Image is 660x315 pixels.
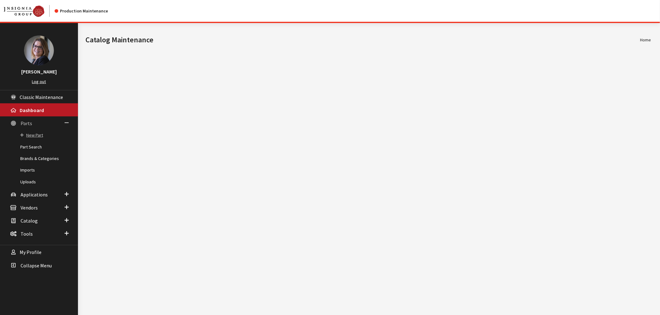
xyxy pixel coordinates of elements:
span: Collapse Menu [21,262,52,269]
span: Catalog [21,218,38,224]
li: Home [640,37,651,43]
span: Tools [21,231,33,237]
span: Applications [21,191,48,198]
span: Classic Maintenance [20,94,63,100]
a: Log out [32,79,46,84]
img: Catalog Maintenance [4,6,44,17]
div: Production Maintenance [55,8,108,14]
span: Dashboard [20,107,44,113]
span: My Profile [20,249,41,256]
h1: Catalog Maintenance [85,34,640,45]
a: Insignia Group logo [4,5,55,17]
span: Vendors [21,205,38,211]
h3: [PERSON_NAME] [6,68,72,75]
span: Parts [21,120,32,126]
img: Kim Callahan Collins [24,35,54,65]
